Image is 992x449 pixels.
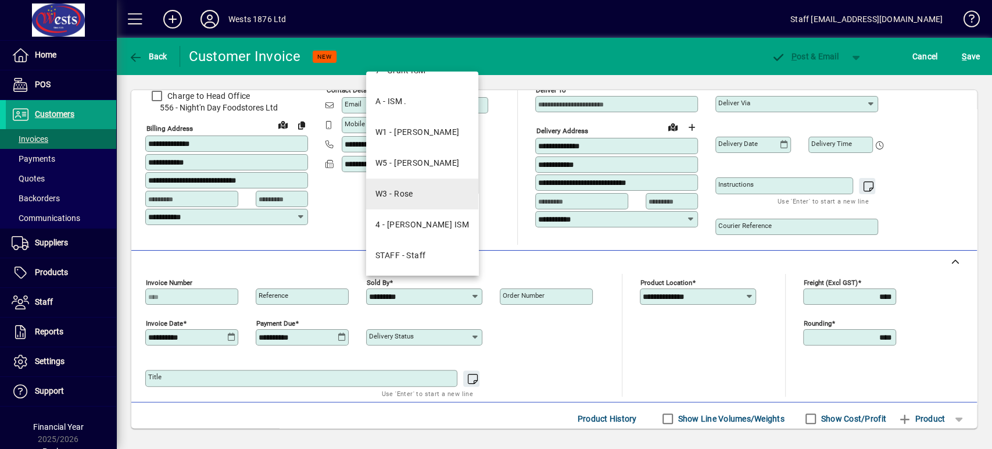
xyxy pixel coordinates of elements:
[382,387,473,400] mat-hint: Use 'Enter' to start a new line
[804,279,858,287] mat-label: Freight (excl GST)
[819,413,886,425] label: Show Cost/Profit
[256,319,295,327] mat-label: Payment due
[369,332,414,340] mat-label: Delivery status
[962,47,980,66] span: ave
[317,53,332,60] span: NEW
[718,140,758,148] mat-label: Delivery date
[126,46,170,67] button: Back
[6,129,116,149] a: Invoices
[6,149,116,169] a: Payments
[765,46,844,67] button: Post & Email
[12,134,48,144] span: Invoices
[165,90,250,102] label: Charge to Head Office
[375,188,413,200] div: W3 - Rose
[962,52,966,61] span: S
[366,117,478,148] mat-option: W1 - Judy
[366,240,478,271] mat-option: STAFF - Staff
[909,46,941,67] button: Cancel
[35,80,51,89] span: POS
[682,118,701,137] button: Choose address
[718,180,754,188] mat-label: Instructions
[718,99,750,107] mat-label: Deliver via
[664,117,682,136] a: View on map
[6,229,116,258] a: Suppliers
[375,126,460,138] div: W1 - [PERSON_NAME]
[804,319,832,327] mat-label: Rounding
[366,179,478,209] mat-option: W3 - Rose
[146,279,192,287] mat-label: Invoice number
[12,154,55,163] span: Payments
[811,140,852,148] mat-label: Delivery time
[191,9,228,30] button: Profile
[6,70,116,99] a: POS
[676,413,785,425] label: Show Line Volumes/Weights
[146,319,183,327] mat-label: Invoice date
[6,169,116,188] a: Quotes
[790,10,943,28] div: Staff [EMAIL_ADDRESS][DOMAIN_NAME]
[259,291,288,300] mat-label: Reference
[6,377,116,406] a: Support
[6,208,116,228] a: Communications
[6,288,116,317] a: Staff
[35,238,68,247] span: Suppliers
[12,174,45,183] span: Quotes
[33,422,84,432] span: Financial Year
[366,209,478,240] mat-option: 4 - Shane ISM
[345,100,361,108] mat-label: Email
[35,386,64,395] span: Support
[375,157,460,169] div: W5 - [PERSON_NAME]
[912,47,938,66] span: Cancel
[345,120,365,128] mat-label: Mobile
[228,10,286,28] div: Wests 1876 Ltd
[771,52,839,61] span: ost & Email
[6,347,116,376] a: Settings
[274,115,292,134] a: View on map
[12,194,60,203] span: Backorders
[292,116,311,134] button: Copy to Delivery address
[640,279,692,287] mat-label: Product location
[128,52,167,61] span: Back
[154,9,191,30] button: Add
[6,188,116,208] a: Backorders
[954,2,977,40] a: Knowledge Base
[366,86,478,117] mat-option: A - ISM .
[35,357,65,366] span: Settings
[35,50,56,59] span: Home
[116,46,180,67] app-page-header-button: Back
[35,297,53,307] span: Staff
[366,148,478,179] mat-option: W5 - Kate
[778,194,869,208] mat-hint: Use 'Enter' to start a new line
[35,268,68,277] span: Products
[573,408,642,429] button: Product History
[12,213,80,223] span: Communications
[145,102,308,114] span: 556 - Night'n Day Foodstores Ltd
[6,318,116,347] a: Reports
[898,409,945,428] span: Product
[959,46,983,67] button: Save
[375,219,469,231] div: 4 - [PERSON_NAME] ISM
[792,52,797,61] span: P
[367,279,389,287] mat-label: Sold by
[578,409,637,428] span: Product History
[375,95,407,108] div: A - ISM .
[892,408,951,429] button: Product
[6,258,116,287] a: Products
[503,291,545,300] mat-label: Order number
[35,327,63,336] span: Reports
[536,86,566,94] mat-label: Deliver To
[35,109,74,119] span: Customers
[148,373,162,381] mat-label: Title
[189,47,301,66] div: Customer Invoice
[375,250,426,262] div: STAFF - Staff
[6,41,116,70] a: Home
[718,222,772,230] mat-label: Courier Reference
